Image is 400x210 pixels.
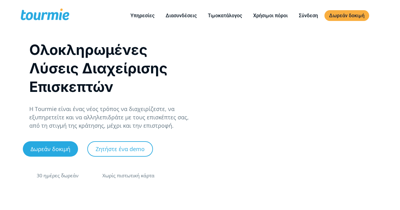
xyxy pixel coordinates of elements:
div: Χωρίς πιστωτική κάρτα [102,172,155,179]
a: Υπηρεσίες [126,12,159,19]
p: Η Tourmie είναι ένας νέος τρόπος να διαχειρίζεστε, να εξυπηρετείτε και να αλληλεπιδράτε με τους ε... [29,105,194,130]
h1: Ολοκληρωμένες Λύσεις Διαχείρισης Επισκεπτών [29,40,194,96]
div: 30 ημέρες δωρεάν [37,172,79,179]
a: Δωρεάν δοκιμή [23,141,78,157]
a: Σύνδεση [294,12,323,19]
a: Δωρεάν δοκιμή [324,10,369,21]
a: Διασυνδέσεις [161,12,201,19]
a: Ζητήστε ένα demo [87,141,153,157]
a: Χρήσιμοι πόροι [249,12,292,19]
a: Τιμοκατάλογος [203,12,247,19]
